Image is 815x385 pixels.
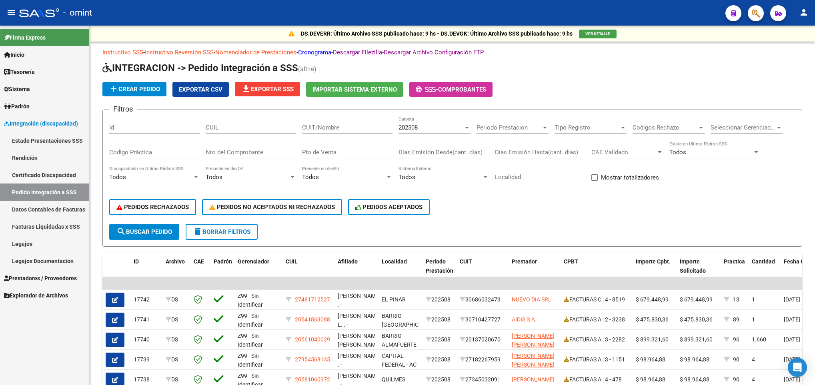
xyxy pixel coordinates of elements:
[238,353,263,368] span: Z99 - Sin Identificar
[752,356,755,363] span: 4
[238,333,263,348] span: Z99 - Sin Identificar
[752,296,755,303] span: 1
[382,333,417,357] span: BARRIO ALMAFUERTE ,P
[752,258,775,265] span: Cantidad
[116,203,189,211] span: PEDIDOS RECHAZADOS
[4,102,30,111] span: Padrón
[109,104,137,115] h3: Filtros
[306,82,403,97] button: Importar Sistema Externo
[215,49,296,56] a: Nomenclador de Prestaciones
[333,49,382,56] a: Descargar Filezilla
[733,316,739,323] span: 89
[784,376,800,383] span: [DATE]
[134,295,159,304] div: 17742
[564,258,578,265] span: CPBT
[784,296,800,303] span: [DATE]
[235,82,300,96] button: Exportar SSS
[382,258,407,265] span: Localidad
[733,296,739,303] span: 13
[348,199,430,215] button: PEDIDOS ACEPTADOS
[784,316,800,323] span: [DATE]
[298,65,316,73] span: (alt+e)
[416,86,438,93] span: -
[784,356,800,363] span: [DATE]
[636,258,671,265] span: Importe Cpbt.
[295,336,330,343] span: 20561040029
[382,353,417,368] span: CAPITAL FEDERAL - AC
[426,258,453,274] span: Período Prestación
[426,295,453,304] div: 202508
[669,149,686,156] span: Todos
[633,253,677,288] datatable-header-cell: Importe Cpbt.
[512,353,555,368] span: [PERSON_NAME] [PERSON_NAME]
[109,86,160,93] span: Crear Pedido
[210,253,234,288] datatable-header-cell: Padrón
[564,335,629,344] div: FACTURAS A : 3 - 2282
[190,253,210,288] datatable-header-cell: CAE
[295,376,330,383] span: 20581060972
[398,124,418,131] span: 202508
[460,375,505,384] div: 27345032091
[426,335,453,344] div: 202508
[282,253,334,288] datatable-header-cell: CUIL
[752,336,766,343] span: 1.660
[334,253,378,288] datatable-header-cell: Afiliado
[680,296,713,303] span: $ 679.448,99
[134,355,159,364] div: 17739
[234,253,282,288] datatable-header-cell: Gerenciador
[579,30,617,38] button: VER DETALLE
[711,124,775,131] span: Seleccionar Gerenciador
[6,8,16,17] mat-icon: menu
[193,228,250,235] span: Borrar Filtros
[733,376,739,383] span: 90
[509,253,561,288] datatable-header-cell: Prestador
[733,356,739,363] span: 90
[426,375,453,384] div: 202508
[109,199,196,215] button: PEDIDOS RECHAZADOS
[382,296,406,303] span: EL PINAR
[477,124,541,131] span: Periodo Prestacion
[423,253,457,288] datatable-header-cell: Período Prestación
[301,29,573,38] p: DS.DEVERR: Último Archivo SSS publicado hace: 9 hs - DS.DEVOK: Último Archivo SSS publicado hace:...
[166,258,185,265] span: Archivo
[460,335,505,344] div: 20137020670
[238,258,269,265] span: Gerenciador
[298,49,331,56] a: Cronograma
[680,336,713,343] span: $ 899.321,60
[109,224,179,240] button: Buscar Pedido
[555,124,619,131] span: Tipo Registro
[636,316,669,323] span: $ 475.830,36
[302,174,319,181] span: Todos
[102,82,166,96] button: Crear Pedido
[633,124,697,131] span: Codigos Rechazo
[409,82,493,97] button: -Comprobantes
[134,335,159,344] div: 17740
[194,258,204,265] span: CAE
[426,355,453,364] div: 202508
[636,376,665,383] span: $ 98.964,88
[398,174,415,181] span: Todos
[561,253,633,288] datatable-header-cell: CPBT
[460,355,505,364] div: 27182267959
[4,119,78,128] span: Integración (discapacidad)
[238,293,263,308] span: Z99 - Sin Identificar
[512,376,555,383] span: [PERSON_NAME]
[382,313,436,328] span: BARRIO [GEOGRAPHIC_DATA]
[512,333,555,348] span: [PERSON_NAME] [PERSON_NAME]
[130,253,162,288] datatable-header-cell: ID
[4,85,30,94] span: Sistema
[162,253,190,288] datatable-header-cell: Archivo
[636,336,669,343] span: $ 899.321,60
[238,313,263,328] span: Z99 - Sin Identificar
[784,336,800,343] span: [DATE]
[591,149,656,156] span: CAE Validado
[784,258,813,265] span: Fecha Cpbt
[134,315,159,324] div: 17741
[4,50,24,59] span: Inicio
[512,296,551,303] span: NUEVO DIA SRL
[382,376,405,383] span: QUILMES
[460,315,505,324] div: 30710427727
[680,316,713,323] span: $ 475.830,36
[312,86,397,93] span: Importar Sistema Externo
[338,293,380,308] span: [PERSON_NAME] , -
